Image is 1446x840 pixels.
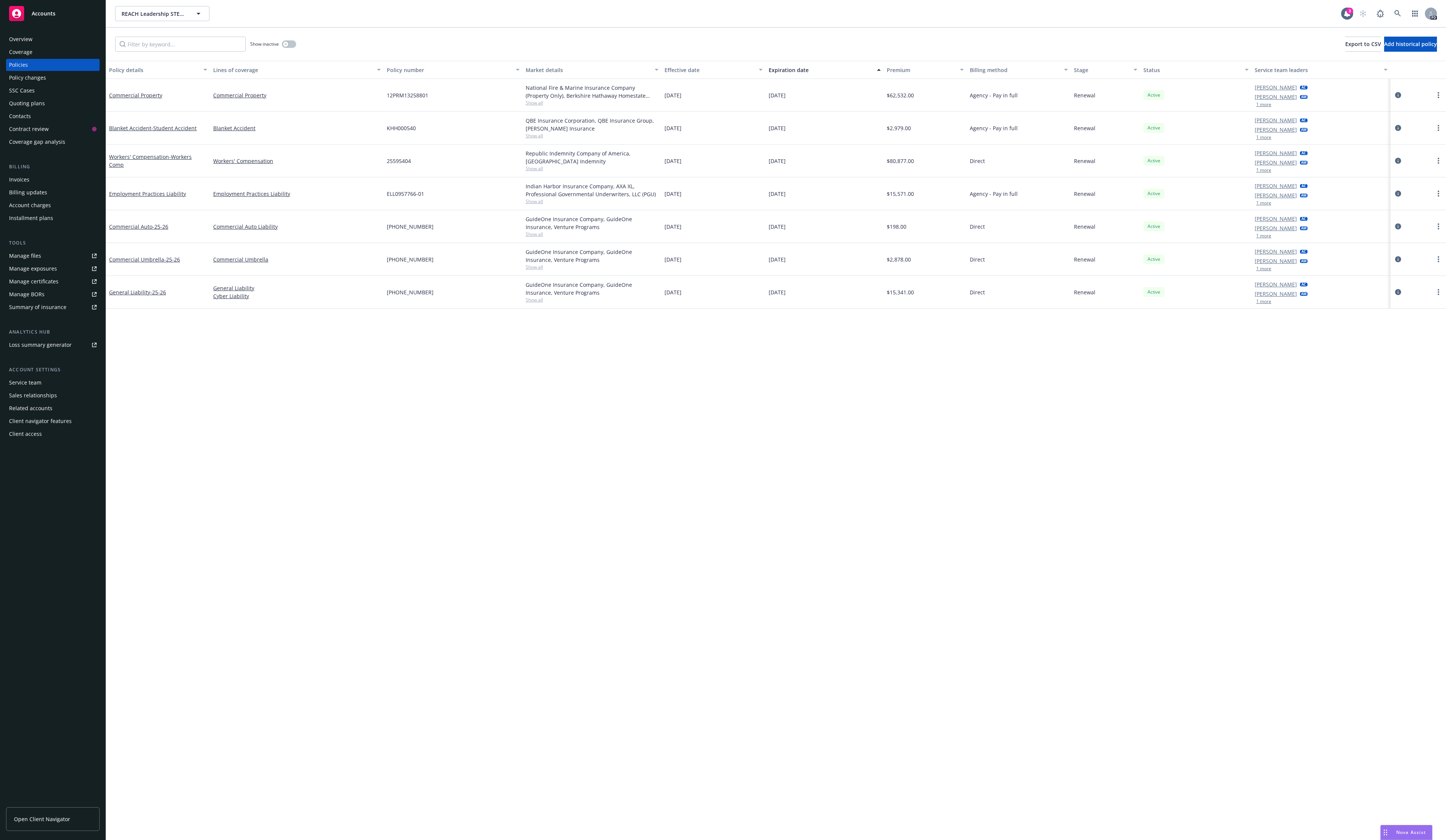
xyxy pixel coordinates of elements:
[6,239,100,247] div: Tools
[387,124,416,132] span: KHH000540
[387,223,434,231] span: [PHONE_NUMBER]
[9,301,66,313] div: Summary of insurance
[1345,40,1381,48] span: Export to CSV
[769,288,786,296] span: [DATE]
[9,377,42,389] div: Service team
[526,66,650,74] div: Market details
[1255,126,1297,134] a: [PERSON_NAME]
[9,263,57,275] div: Manage exposures
[213,223,381,231] a: Commercial Auto Liability
[109,66,199,74] div: Policy details
[769,255,786,263] span: [DATE]
[9,199,51,211] div: Account charges
[1434,189,1443,198] a: more
[1146,92,1161,98] span: Active
[6,428,100,440] a: Client access
[9,339,72,351] div: Loss summary generator
[9,275,58,288] div: Manage certificates
[665,124,681,132] span: [DATE]
[9,72,46,84] div: Policy changes
[1434,156,1443,165] a: more
[6,415,100,427] a: Client navigator features
[884,61,967,79] button: Premium
[1255,149,1297,157] a: [PERSON_NAME]
[9,110,31,122] div: Contacts
[122,10,187,18] span: REACH Leadership STEAM Academy
[1255,290,1297,298] a: [PERSON_NAME]
[384,61,523,79] button: Policy number
[213,66,372,74] div: Lines of coverage
[769,66,872,74] div: Expiration date
[1256,135,1271,140] button: 1 more
[1255,224,1297,232] a: [PERSON_NAME]
[6,402,100,414] a: Related accounts
[1394,288,1403,297] a: circleInformation
[1146,157,1161,164] span: Active
[526,132,658,139] span: Show all
[150,289,166,296] span: - 25-26
[1346,8,1353,14] div: 3
[1394,189,1403,198] a: circleInformation
[526,248,658,264] div: GuideOne Insurance Company, GuideOne Insurance, Venture Programs
[9,136,65,148] div: Coverage gap analysis
[6,85,100,97] a: SSC Cases
[1146,190,1161,197] span: Active
[1140,61,1251,79] button: Status
[1381,825,1390,840] div: Drag to move
[6,199,100,211] a: Account charges
[213,255,381,263] a: Commercial Umbrella
[6,163,100,171] div: Billing
[6,288,100,300] a: Manage BORs
[665,223,681,231] span: [DATE]
[6,59,100,71] a: Policies
[213,190,381,198] a: Employment Practices Liability
[1256,102,1271,107] button: 1 more
[1434,91,1443,100] a: more
[1255,280,1297,288] a: [PERSON_NAME]
[109,125,197,132] a: Blanket Accident
[6,97,100,109] a: Quoting plans
[6,250,100,262] a: Manage files
[6,33,100,45] a: Overview
[9,97,45,109] div: Quoting plans
[6,72,100,84] a: Policy changes
[526,182,658,198] div: Indian Harbor Insurance Company, AXA XL, Professional Governmental Underwriters, LLC (PGU)
[1074,190,1095,198] span: Renewal
[213,91,381,99] a: Commercial Property
[665,255,681,263] span: [DATE]
[9,85,35,97] div: SSC Cases
[9,33,32,45] div: Overview
[887,223,906,231] span: $198.00
[1355,6,1371,21] a: Start snowing
[9,174,29,186] div: Invoices
[213,124,381,132] a: Blanket Accident
[387,157,411,165] span: 25595404
[970,91,1018,99] span: Agency - Pay in full
[526,264,658,270] span: Show all
[210,61,384,79] button: Lines of coverage
[665,91,681,99] span: [DATE]
[109,190,186,197] a: Employment Practices Liability
[526,281,658,297] div: GuideOne Insurance Company, GuideOne Insurance, Venture Programs
[526,231,658,237] span: Show all
[6,366,100,374] div: Account settings
[213,292,381,300] a: Cyber Liability
[887,288,914,296] span: $15,341.00
[1255,93,1297,101] a: [PERSON_NAME]
[1255,116,1297,124] a: [PERSON_NAME]
[6,123,100,135] a: Contract review
[1256,201,1271,205] button: 1 more
[1255,182,1297,190] a: [PERSON_NAME]
[115,6,209,21] button: REACH Leadership STEAM Academy
[665,288,681,296] span: [DATE]
[526,198,658,205] span: Show all
[526,215,658,231] div: GuideOne Insurance Company, GuideOne Insurance, Venture Programs
[661,61,766,79] button: Effective date
[9,415,72,427] div: Client navigator features
[523,61,661,79] button: Market details
[1434,222,1443,231] a: more
[6,263,100,275] span: Manage exposures
[14,815,70,823] span: Open Client Navigator
[32,11,55,17] span: Accounts
[1256,299,1271,304] button: 1 more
